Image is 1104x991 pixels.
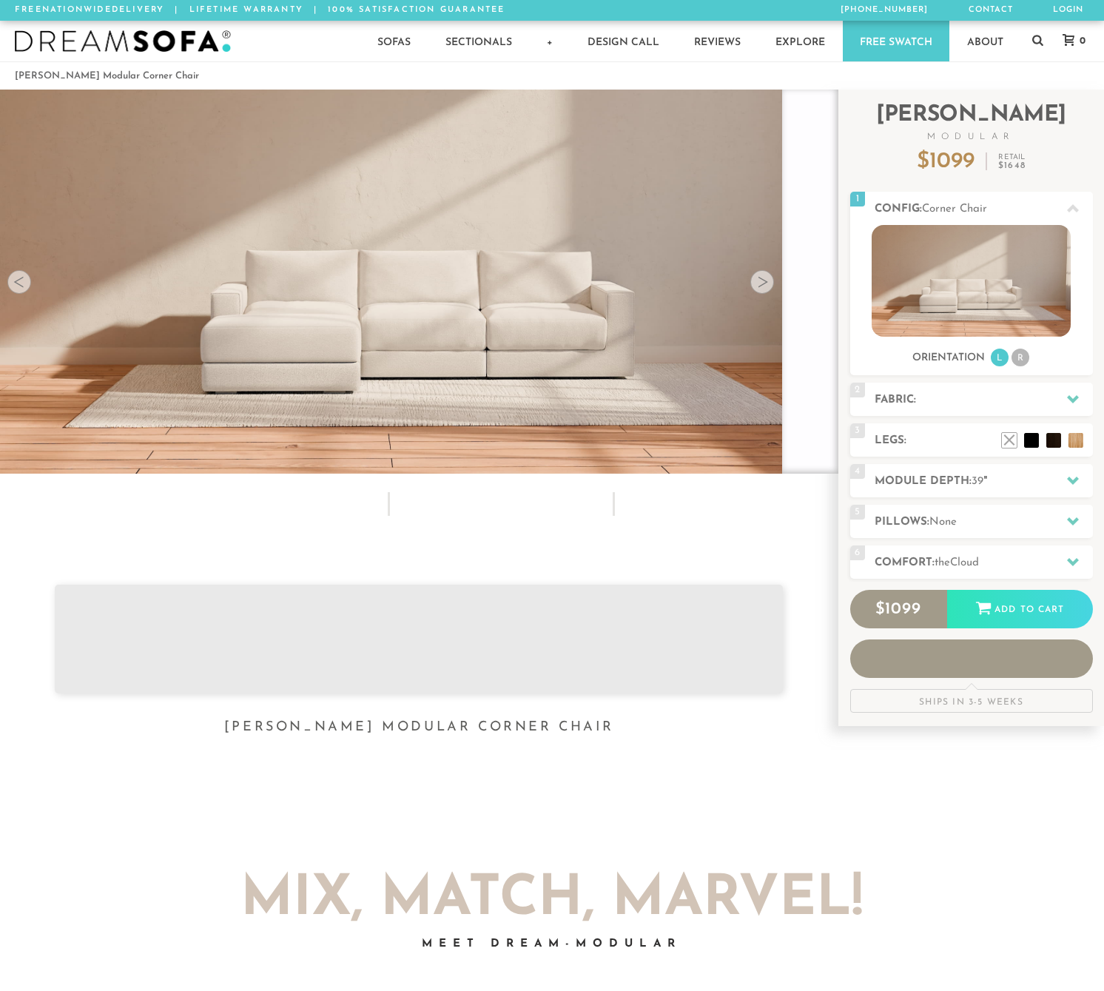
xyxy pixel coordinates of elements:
span: 5 [850,505,865,520]
a: 0 [1048,34,1093,47]
li: [PERSON_NAME] Modular Corner Chair [15,66,199,86]
span: 6 [850,545,865,560]
a: Free Swatch [843,21,949,61]
span: | [175,6,178,14]
h2: [PERSON_NAME] [850,104,1093,141]
h2: Module Depth: " [875,473,1093,490]
span: | [314,6,317,14]
li: R [1012,349,1029,366]
h2: Legs: [875,432,1093,449]
span: Modular [850,132,1093,141]
div: Add to Cart [947,590,1093,630]
span: None [929,517,957,528]
em: $ [998,161,1026,170]
h2: Config: [875,201,1093,218]
span: Meet Dream-Modular [423,938,682,950]
div: Ships in 3-5 Weeks [850,689,1093,713]
a: Sofas [360,21,428,61]
p: $ [917,151,975,173]
p: Retail [998,154,1026,170]
span: 1099 [885,601,921,618]
span: 1099 [929,150,975,173]
span: the [935,557,950,568]
a: Reviews [677,21,758,61]
h2: Fabric: [875,392,1093,409]
h2: Pillows: [875,514,1093,531]
span: Cloud [950,557,979,568]
span: 39 [972,476,983,487]
span: 2 [850,383,865,397]
span: Corner Chair [922,204,987,215]
span: 1 [850,192,865,206]
a: Design Call [570,21,676,61]
span: 1648 [1004,161,1026,170]
h2: Mix, Match, Marvel! [145,873,959,928]
img: DreamSofa - Inspired By Life, Designed By You [15,30,231,53]
em: Nationwide [42,6,112,14]
h2: Comfort: [875,554,1093,571]
a: Sectionals [428,21,529,61]
li: L [991,349,1009,366]
span: 4 [850,464,865,479]
img: landon-sofa-no_legs-no_pillows-1.jpg [872,225,1071,337]
a: + [530,21,570,61]
a: Explore [758,21,842,61]
span: 3 [850,423,865,438]
a: About [950,21,1020,61]
h3: Orientation [912,352,985,365]
span: 0 [1076,36,1086,46]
